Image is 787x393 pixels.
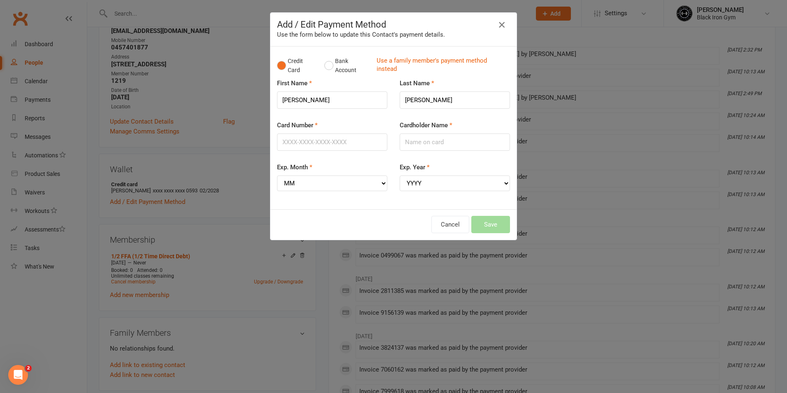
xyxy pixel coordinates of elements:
[25,365,32,372] span: 2
[277,19,510,30] h4: Add / Edit Payment Method
[277,30,510,40] div: Use the form below to update this Contact's payment details.
[277,78,312,88] label: First Name
[377,56,506,75] a: Use a family member's payment method instead
[400,78,434,88] label: Last Name
[277,120,318,130] label: Card Number
[277,162,312,172] label: Exp. Month
[8,365,28,385] iframe: Intercom live chat
[400,162,430,172] label: Exp. Year
[277,53,316,78] button: Credit Card
[495,18,508,31] button: Close
[431,216,469,233] button: Cancel
[277,133,387,151] input: XXXX-XXXX-XXXX-XXXX
[400,133,510,151] input: Name on card
[324,53,370,78] button: Bank Account
[400,120,452,130] label: Cardholder Name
